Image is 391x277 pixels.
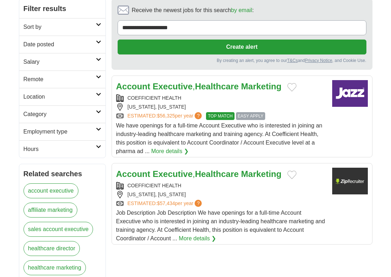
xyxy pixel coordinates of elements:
a: account executive [24,183,78,198]
strong: Healthcare [195,82,239,91]
span: ? [195,112,202,119]
button: Create alert [118,40,366,54]
a: Category [19,105,106,123]
a: Date posted [19,36,106,53]
div: [US_STATE], [US_STATE] [116,191,326,198]
div: COEFFICIENT HEALTH [116,94,326,102]
span: ? [195,200,202,207]
strong: Account [116,169,150,179]
h2: Category [24,110,96,119]
div: By creating an alert, you agree to our and , and Cookie Use. [118,57,366,64]
strong: Healthcare [195,169,239,179]
h2: Hours [24,145,96,153]
div: [US_STATE], [US_STATE] [116,103,326,111]
a: Hours [19,140,106,158]
strong: Executive [153,169,192,179]
a: affiliate marketing [24,203,77,218]
h2: Salary [24,58,96,66]
span: TOP MATCH [206,112,234,120]
span: We have openings for a full-time Account Executive who is interested in joining an industry-leadi... [116,122,323,154]
a: sales account executive [24,222,93,237]
h2: Sort by [24,23,96,31]
h2: Date posted [24,40,96,49]
span: $57,434 [157,200,175,206]
img: Company logo [332,168,368,194]
strong: Executive [153,82,192,91]
a: Sort by [19,18,106,36]
a: ESTIMATED:$57,434per year? [128,200,204,207]
a: T&Cs [287,58,298,63]
h2: Location [24,93,96,101]
strong: Marketing [241,169,281,179]
a: healthcare marketing [24,260,86,275]
a: Salary [19,53,106,70]
a: Location [19,88,106,105]
strong: Marketing [241,82,281,91]
button: Add to favorite jobs [287,171,297,179]
button: Add to favorite jobs [287,83,297,92]
a: Remote [19,70,106,88]
span: Receive the newest jobs for this search : [132,6,254,15]
h2: Related searches [24,168,101,179]
span: $56,325 [157,113,175,119]
a: More details ❯ [179,234,216,243]
a: healthcare director [24,241,80,256]
span: EASY APPLY [236,112,265,120]
a: Employment type [19,123,106,140]
a: Privacy Notice [305,58,332,63]
div: COEFFICIENT HEALTH [116,182,326,189]
img: Company logo [332,80,368,107]
a: ESTIMATED:$56,325per year? [128,112,204,120]
h2: Employment type [24,127,96,136]
strong: Account [116,82,150,91]
a: Account Executive,Healthcare Marketing [116,169,282,179]
a: Account Executive,Healthcare Marketing [116,82,282,91]
span: Job Description Job Description We have openings for a full-time Account Executive who is interes... [116,210,325,241]
h2: Remote [24,75,96,84]
a: by email [231,7,252,13]
a: More details ❯ [151,147,189,156]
